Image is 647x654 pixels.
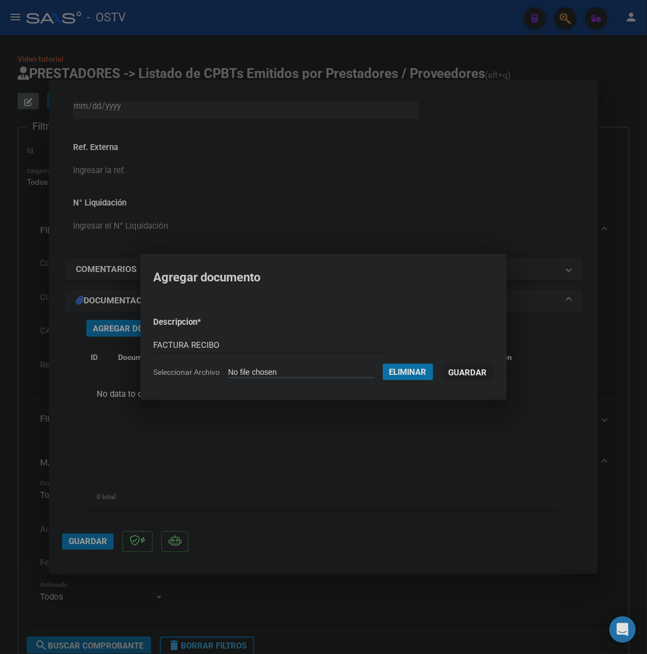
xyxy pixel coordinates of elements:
[442,364,494,381] button: Guardar
[610,617,636,643] div: Open Intercom Messenger
[154,267,494,288] h2: Agregar documento
[154,316,256,329] p: Descripcion
[383,364,433,380] button: Eliminar
[389,367,427,377] span: Eliminar
[154,368,220,376] span: Seleccionar Archivo
[449,368,487,378] span: Guardar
